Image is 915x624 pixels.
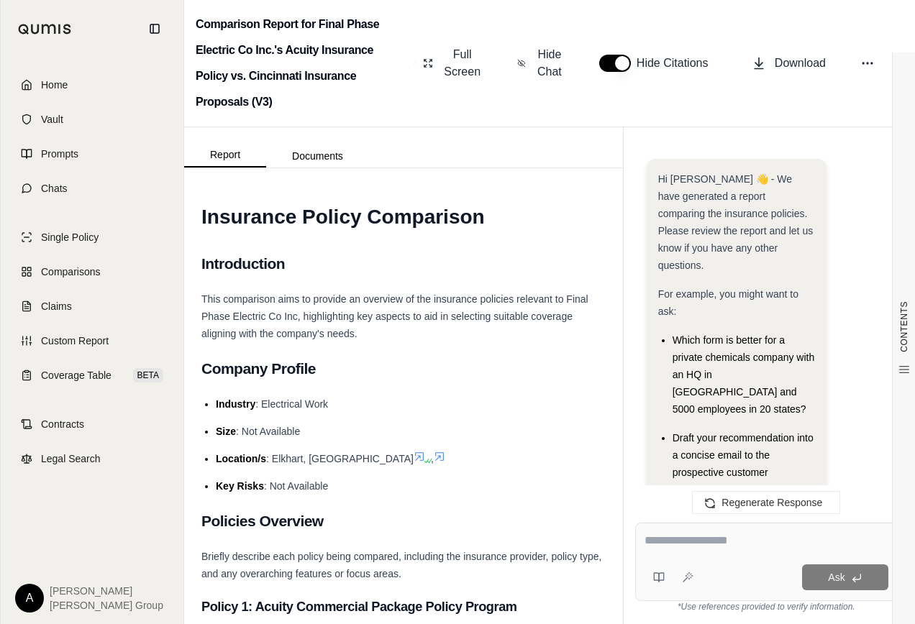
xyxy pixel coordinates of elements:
[746,49,832,78] button: Download
[673,432,814,478] span: Draft your recommendation into a concise email to the prospective customer
[201,197,606,237] h1: Insurance Policy Comparison
[9,104,175,135] a: Vault
[9,408,175,440] a: Contracts
[9,443,175,474] a: Legal Search
[41,299,72,313] span: Claims
[216,398,255,410] span: Industry
[9,256,175,288] a: Comparisons
[41,78,68,92] span: Home
[133,368,163,382] span: BETA
[15,584,44,612] div: A
[828,572,845,583] span: Ask
[184,143,266,168] button: Report
[216,453,266,464] span: Location/s
[9,69,175,101] a: Home
[201,354,606,384] h2: Company Profile
[9,325,175,357] a: Custom Report
[431,453,434,464] span: ,
[9,359,175,391] a: Coverage TableBETA
[658,173,814,271] span: Hi [PERSON_NAME] 👋 - We have generated a report comparing the insurance policies. Please review t...
[201,594,606,620] h3: Policy 1: Acuity Commercial Package Policy Program
[673,334,815,415] span: Which form is better for a private chemicals company with an HQ in [GEOGRAPHIC_DATA] and 5000 emp...
[41,147,78,161] span: Prompts
[236,426,300,437] span: : Not Available
[41,112,63,127] span: Vault
[216,480,264,492] span: Key Risks
[201,249,606,279] h2: Introduction
[442,46,483,81] span: Full Screen
[41,334,109,348] span: Custom Report
[196,12,408,115] h2: Comparison Report for Final Phase Electric Co Inc.'s Acuity Insurance Policy vs. Cincinnati Insur...
[18,24,72,35] img: Qumis Logo
[658,288,798,317] span: For example, you might want to ask:
[41,230,99,244] span: Single Policy
[266,144,369,168] button: Documents
[802,564,888,590] button: Ask
[41,451,101,466] span: Legal Search
[417,40,488,86] button: Full Screen
[41,368,111,382] span: Coverage Table
[9,138,175,170] a: Prompts
[201,293,588,339] span: This comparison aims to provide an overview of the insurance policies relevant to Final Phase Ele...
[511,40,570,86] button: Hide Chat
[635,601,898,612] div: *Use references provided to verify information.
[41,265,100,279] span: Comparisons
[898,301,910,352] span: CONTENTS
[264,480,328,492] span: : Not Available
[41,417,84,431] span: Contracts
[143,17,166,40] button: Collapse sidebar
[216,426,236,437] span: Size
[255,398,328,410] span: : Electrical Work
[637,55,717,72] span: Hide Citations
[534,46,565,81] span: Hide Chat
[9,173,175,204] a: Chats
[41,181,68,196] span: Chats
[692,491,840,514] button: Regenerate Response
[775,55,826,72] span: Download
[721,497,822,508] span: Regenerate Response
[201,551,601,579] span: Briefly describe each policy being compared, including the insurance provider, policy type, and a...
[266,453,414,464] span: : Elkhart, [GEOGRAPHIC_DATA]
[9,290,175,322] a: Claims
[9,221,175,253] a: Single Policy
[50,598,163,612] span: [PERSON_NAME] Group
[201,506,606,536] h2: Policies Overview
[50,584,163,598] span: [PERSON_NAME]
